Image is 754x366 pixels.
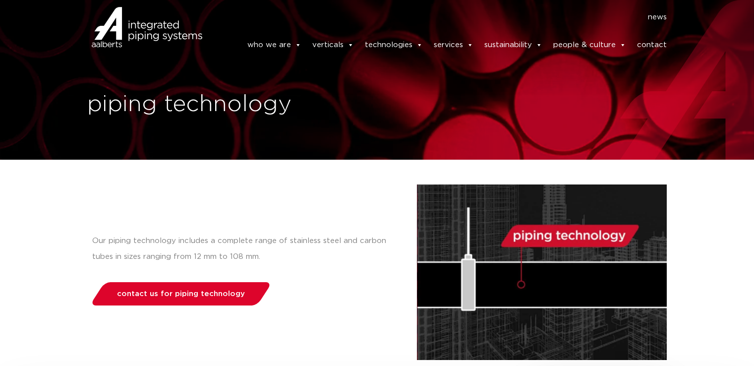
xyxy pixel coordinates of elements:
[117,290,245,298] span: contact us for piping technology
[312,35,354,55] a: verticals
[553,35,626,55] a: people & culture
[87,89,372,121] h1: piping technology
[648,9,667,25] a: news
[637,35,667,55] a: contact
[92,233,397,265] p: Our piping technology includes a complete range of stainless steel and carbon tubes in sizes rang...
[365,35,423,55] a: technologies
[434,35,473,55] a: services
[247,35,301,55] a: who we are
[217,9,667,25] nav: Menu
[484,35,542,55] a: sustainability
[89,282,272,305] a: contact us for piping technology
